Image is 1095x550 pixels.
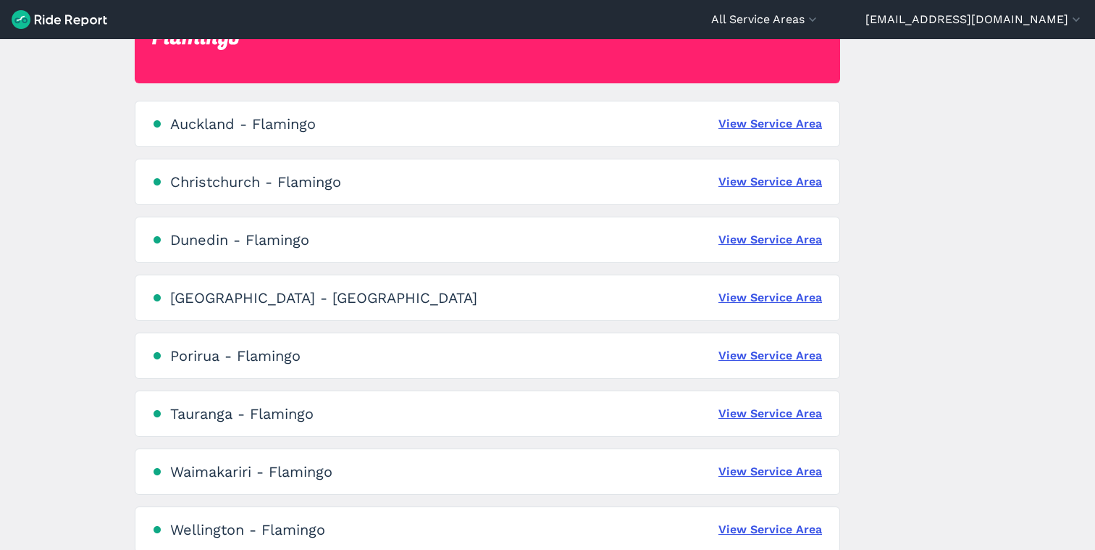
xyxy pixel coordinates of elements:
[170,521,325,538] div: Wellington - Flamingo
[152,30,239,50] img: Flamingo
[170,231,309,249] div: Dunedin - Flamingo
[718,521,822,538] a: View Service Area
[170,347,301,364] div: Porirua - Flamingo
[12,10,107,29] img: Ride Report
[170,289,477,307] div: [GEOGRAPHIC_DATA] - [GEOGRAPHIC_DATA]
[718,289,822,307] a: View Service Area
[718,115,822,133] a: View Service Area
[718,231,822,249] a: View Service Area
[865,11,1083,28] button: [EMAIL_ADDRESS][DOMAIN_NAME]
[170,115,316,133] div: Auckland - Flamingo
[170,405,314,422] div: Tauranga - Flamingo
[170,463,332,480] div: Waimakariri - Flamingo
[718,173,822,191] a: View Service Area
[718,463,822,480] a: View Service Area
[711,11,820,28] button: All Service Areas
[718,405,822,422] a: View Service Area
[170,173,341,191] div: Christchurch - Flamingo
[718,347,822,364] a: View Service Area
